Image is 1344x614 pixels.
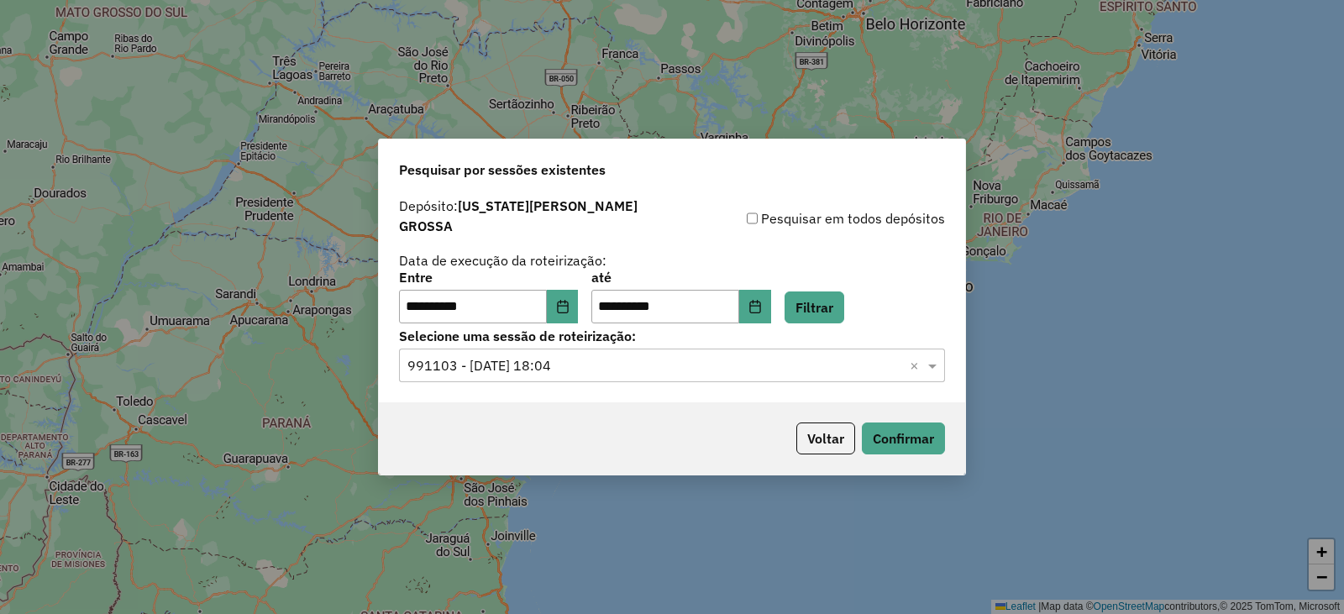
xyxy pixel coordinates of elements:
[399,196,672,236] label: Depósito:
[591,267,770,287] label: até
[785,291,844,323] button: Filtrar
[910,355,924,375] span: Clear all
[739,290,771,323] button: Choose Date
[399,326,945,346] label: Selecione uma sessão de roteirização:
[399,267,578,287] label: Entre
[399,197,638,234] strong: [US_STATE][PERSON_NAME] GROSSA
[862,422,945,454] button: Confirmar
[796,422,855,454] button: Voltar
[399,250,606,270] label: Data de execução da roteirização:
[547,290,579,323] button: Choose Date
[399,160,606,180] span: Pesquisar por sessões existentes
[672,208,945,228] div: Pesquisar em todos depósitos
